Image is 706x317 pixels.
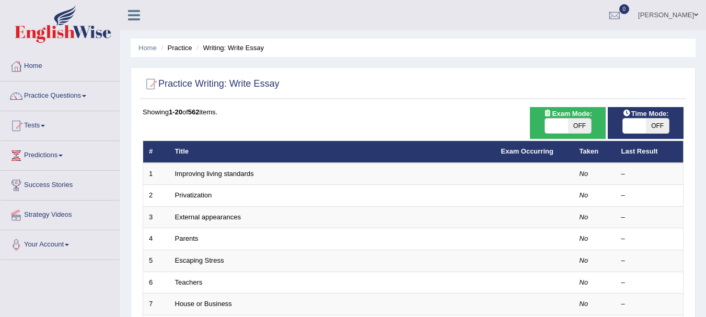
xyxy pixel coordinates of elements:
a: Practice Questions [1,81,120,108]
div: – [621,213,678,222]
div: – [621,256,678,266]
a: External appearances [175,213,241,221]
th: Taken [574,141,616,163]
th: # [143,141,169,163]
li: Writing: Write Essay [194,43,264,53]
a: Home [138,44,157,52]
a: Tests [1,111,120,137]
td: 7 [143,293,169,315]
b: 1-20 [169,108,182,116]
a: Teachers [175,278,203,286]
em: No [580,234,588,242]
td: 5 [143,250,169,272]
a: Your Account [1,230,120,256]
div: – [621,234,678,244]
span: Time Mode: [619,108,673,119]
a: Strategy Videos [1,201,120,227]
em: No [580,213,588,221]
a: Predictions [1,141,120,167]
div: Showing of items. [143,107,684,117]
a: Privatization [175,191,212,199]
th: Last Result [616,141,684,163]
b: 562 [188,108,200,116]
div: – [621,169,678,179]
td: 3 [143,206,169,228]
span: 0 [619,4,630,14]
div: Show exams occurring in exams [530,107,606,139]
td: 2 [143,185,169,207]
em: No [580,191,588,199]
div: – [621,191,678,201]
a: Success Stories [1,171,120,197]
td: 6 [143,272,169,293]
div: – [621,299,678,309]
em: No [580,278,588,286]
td: 1 [143,163,169,185]
em: No [580,170,588,178]
a: Home [1,52,120,78]
div: – [621,278,678,288]
span: Exam Mode: [539,108,596,119]
a: Parents [175,234,199,242]
span: OFF [646,119,669,133]
li: Practice [158,43,192,53]
a: Improving living standards [175,170,254,178]
a: House or Business [175,300,232,308]
em: No [580,300,588,308]
a: Exam Occurring [501,147,553,155]
th: Title [169,141,495,163]
em: No [580,256,588,264]
span: OFF [568,119,591,133]
a: Escaping Stress [175,256,224,264]
td: 4 [143,228,169,250]
h2: Practice Writing: Write Essay [143,76,279,92]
